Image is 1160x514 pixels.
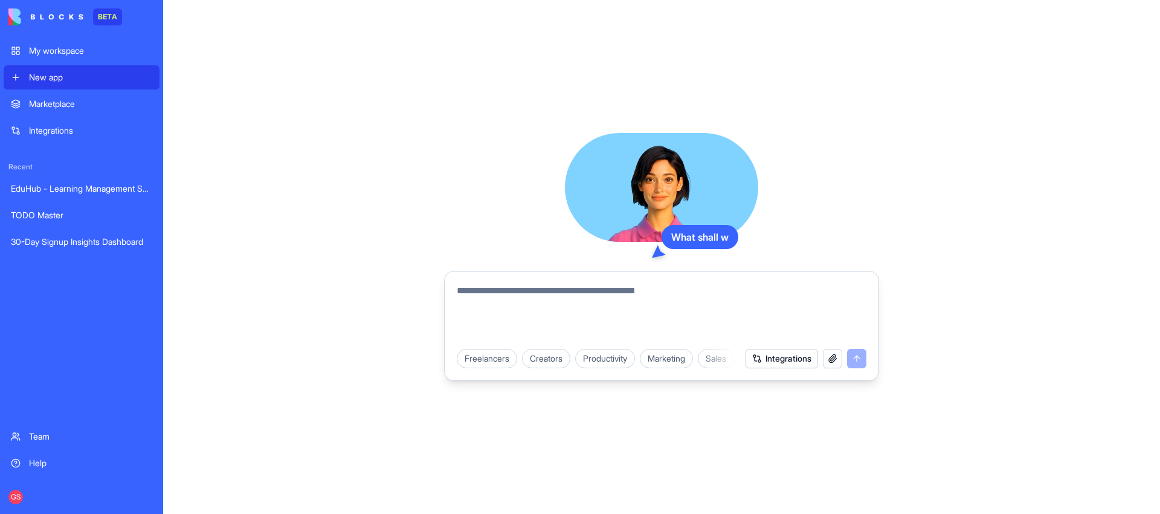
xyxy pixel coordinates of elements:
[4,162,159,172] span: Recent
[4,119,159,143] a: Integrations
[4,92,159,116] a: Marketplace
[8,490,23,504] span: GS
[8,8,83,25] img: logo
[746,349,818,368] button: Integrations
[640,349,693,368] div: Marketing
[29,98,152,110] div: Marketplace
[522,349,570,368] div: Creators
[698,349,734,368] div: Sales
[457,349,517,368] div: Freelancers
[575,349,635,368] div: Productivity
[4,177,159,201] a: EduHub - Learning Management System
[11,183,152,195] div: EduHub - Learning Management System
[29,71,152,83] div: New app
[29,45,152,57] div: My workspace
[93,8,122,25] div: BETA
[4,203,159,227] a: TODO Master
[29,457,152,469] div: Help
[8,8,122,25] a: BETA
[11,236,152,248] div: 30-Day Signup Insights Dashboard
[662,225,738,249] div: What shall w
[4,39,159,63] a: My workspace
[11,209,152,221] div: TODO Master
[4,230,159,254] a: 30-Day Signup Insights Dashboard
[29,431,152,443] div: Team
[29,125,152,137] div: Integrations
[4,65,159,89] a: New app
[4,451,159,475] a: Help
[4,425,159,449] a: Team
